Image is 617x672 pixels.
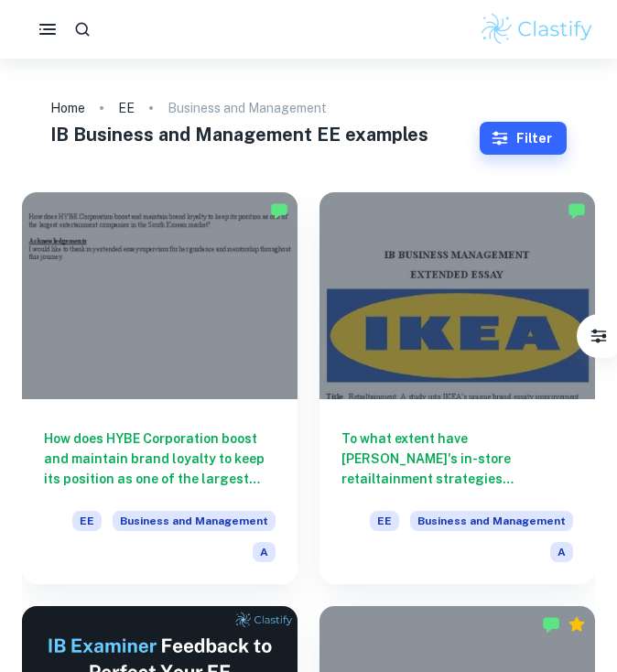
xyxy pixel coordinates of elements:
[22,192,298,584] a: How does HYBE Corporation boost and maintain brand loyalty to keep its position as one of the lar...
[253,542,276,562] span: A
[50,121,479,148] h1: IB Business and Management EE examples
[370,511,399,531] span: EE
[72,511,102,531] span: EE
[568,615,586,634] div: Premium
[270,201,288,220] img: Marked
[44,428,276,489] h6: How does HYBE Corporation boost and maintain brand loyalty to keep its position as one of the lar...
[580,318,617,354] button: Filter
[113,511,276,531] span: Business and Management
[118,95,135,121] a: EE
[550,542,573,562] span: A
[542,615,560,634] img: Marked
[341,428,573,489] h6: To what extent have [PERSON_NAME]'s in-store retailtainment strategies contributed to enhancing b...
[168,98,327,118] p: Business and Management
[479,11,595,48] img: Clastify logo
[319,192,595,584] a: To what extent have [PERSON_NAME]'s in-store retailtainment strategies contributed to enhancing b...
[568,201,586,220] img: Marked
[480,122,567,155] button: Filter
[410,511,573,531] span: Business and Management
[50,95,85,121] a: Home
